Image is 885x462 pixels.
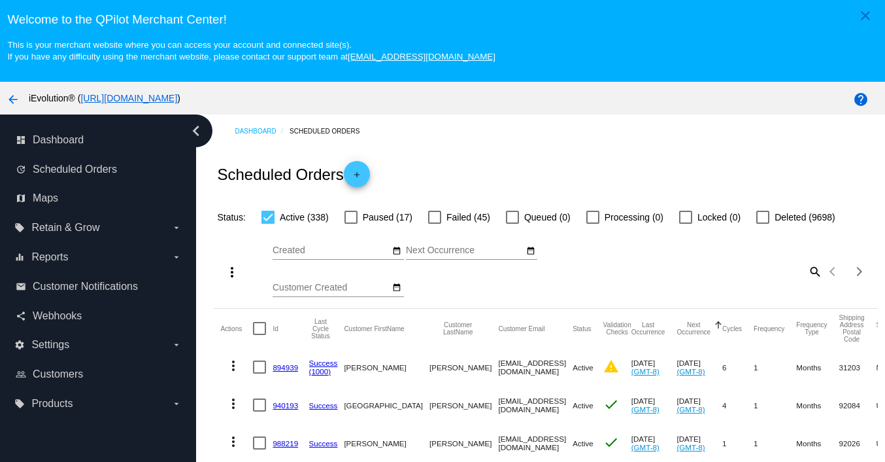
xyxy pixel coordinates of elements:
[429,424,498,462] mat-cell: [PERSON_NAME]
[31,398,73,410] span: Products
[220,309,253,348] mat-header-cell: Actions
[171,222,182,233] i: arrow_drop_down
[754,424,796,462] mat-cell: 1
[16,159,182,180] a: update Scheduled Orders
[290,121,371,141] a: Scheduled Orders
[603,359,619,374] mat-icon: warning
[573,363,593,372] span: Active
[348,52,495,62] a: [EMAIL_ADDRESS][DOMAIN_NAME]
[273,325,278,332] button: Change sorting for Id
[363,209,412,225] span: Paused (17)
[498,348,573,386] mat-cell: [EMAIL_ADDRESS][DOMAIN_NAME]
[16,164,26,175] i: update
[217,161,369,187] h2: Scheduled Orders
[858,8,873,24] mat-icon: close
[573,401,593,410] span: Active
[344,325,404,332] button: Change sorting for CustomerFirstName
[309,367,331,376] a: (1000)
[406,245,524,256] input: Next Occurrence
[429,386,498,424] mat-cell: [PERSON_NAME]
[16,188,182,209] a: map Maps
[820,258,846,285] button: Previous page
[839,348,877,386] mat-cell: 31203
[16,364,182,385] a: people_outline Customers
[186,120,207,141] i: chevron_left
[524,209,571,225] span: Queued (0)
[16,193,26,204] i: map
[14,252,25,262] i: equalizer
[631,386,677,424] mat-cell: [DATE]
[171,399,182,409] i: arrow_drop_down
[16,276,182,297] a: email Customer Notifications
[631,424,677,462] mat-cell: [DATE]
[33,310,82,322] span: Webhooks
[754,386,796,424] mat-cell: 1
[722,348,754,386] mat-cell: 6
[775,209,835,225] span: Deleted (9698)
[722,386,754,424] mat-cell: 4
[29,93,180,103] span: iEvolution® ( )
[7,12,877,27] h3: Welcome to the QPilot Merchant Center!
[273,401,298,410] a: 940193
[754,348,796,386] mat-cell: 1
[722,325,742,332] button: Change sorting for Cycles
[344,348,429,386] mat-cell: [PERSON_NAME]
[676,386,722,424] mat-cell: [DATE]
[631,367,660,376] a: (GMT-8)
[31,339,69,351] span: Settings
[796,348,839,386] mat-cell: Months
[33,368,83,380] span: Customers
[807,261,822,281] mat-icon: search
[5,92,21,107] mat-icon: arrow_back
[344,424,429,462] mat-cell: [PERSON_NAME]
[631,321,665,336] button: Change sorting for LastOccurrenceUtc
[631,405,660,414] a: (GMT-8)
[309,439,338,448] a: Success
[33,192,58,204] span: Maps
[676,443,705,452] a: (GMT-8)
[796,386,839,424] mat-cell: Months
[349,170,365,186] mat-icon: add
[309,401,338,410] a: Success
[33,164,117,175] span: Scheduled Orders
[853,92,869,107] mat-icon: help
[429,348,498,386] mat-cell: [PERSON_NAME]
[631,348,677,386] mat-cell: [DATE]
[631,443,660,452] a: (GMT-8)
[171,340,182,350] i: arrow_drop_down
[33,281,138,293] span: Customer Notifications
[796,321,827,336] button: Change sorting for FrequencyType
[839,424,877,462] mat-cell: 92026
[697,209,741,225] span: Locked (0)
[446,209,490,225] span: Failed (45)
[14,222,25,233] i: local_offer
[392,283,401,293] mat-icon: date_range
[676,367,705,376] a: (GMT-8)
[31,222,99,234] span: Retain & Grow
[14,340,25,350] i: settings
[171,252,182,262] i: arrow_drop_down
[722,424,754,462] mat-cell: 1
[498,424,573,462] mat-cell: [EMAIL_ADDRESS][DOMAIN_NAME]
[498,325,544,332] button: Change sorting for CustomerEmail
[225,358,241,374] mat-icon: more_vert
[273,363,298,372] a: 894939
[273,283,390,293] input: Customer Created
[603,309,631,348] mat-header-cell: Validation Checks
[309,318,333,340] button: Change sorting for LastProcessingCycleId
[280,209,329,225] span: Active (338)
[33,134,84,146] span: Dashboard
[217,212,246,222] span: Status:
[526,246,535,257] mat-icon: date_range
[603,435,619,450] mat-icon: check
[273,439,298,448] a: 988219
[7,40,495,62] small: This is your merchant website where you can access your account and connected site(s). If you hav...
[273,245,390,256] input: Created
[225,434,241,450] mat-icon: more_vert
[573,325,591,332] button: Change sorting for Status
[573,439,593,448] span: Active
[16,369,26,380] i: people_outline
[676,321,710,336] button: Change sorting for NextOccurrenceUtc
[839,386,877,424] mat-cell: 92084
[676,405,705,414] a: (GMT-8)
